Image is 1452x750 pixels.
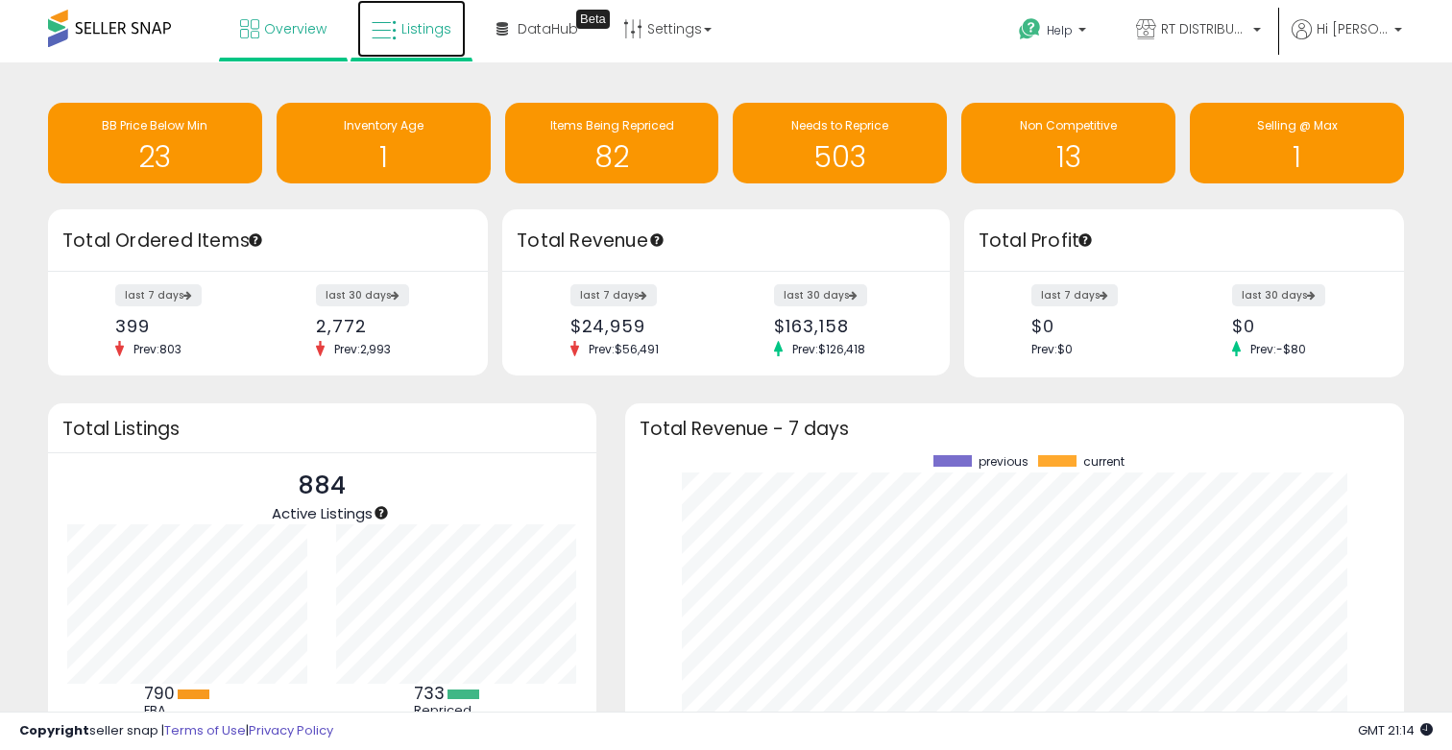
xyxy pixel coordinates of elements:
h3: Total Revenue [517,228,935,254]
span: Selling @ Max [1257,117,1338,133]
div: $163,158 [774,316,915,336]
b: 733 [414,682,445,705]
span: Prev: $56,491 [579,341,668,357]
span: Prev: 2,993 [325,341,400,357]
div: $24,959 [570,316,712,336]
span: Help [1047,22,1073,38]
label: last 7 days [1031,284,1118,306]
a: Items Being Repriced 82 [505,103,719,183]
span: Prev: $0 [1031,341,1073,357]
div: FBA [144,703,230,718]
h1: 13 [971,141,1166,173]
div: 2,772 [316,316,454,336]
a: Selling @ Max 1 [1190,103,1404,183]
a: Terms of Use [164,721,246,739]
h3: Total Profit [979,228,1390,254]
span: current [1083,455,1125,469]
span: previous [979,455,1028,469]
a: Hi [PERSON_NAME] [1292,19,1402,62]
h1: 1 [1199,141,1394,173]
div: Tooltip anchor [247,231,264,249]
b: 790 [144,682,175,705]
h3: Total Revenue - 7 days [640,422,1390,436]
div: 399 [115,316,254,336]
div: Tooltip anchor [648,231,665,249]
div: Tooltip anchor [1077,231,1094,249]
h1: 1 [286,141,481,173]
span: Hi [PERSON_NAME] [1317,19,1389,38]
span: 2025-09-11 21:14 GMT [1358,721,1433,739]
span: Active Listings [272,503,373,523]
h1: 503 [742,141,937,173]
div: seller snap | | [19,722,333,740]
div: Tooltip anchor [576,10,610,29]
a: Help [1004,3,1105,62]
h3: Total Listings [62,422,582,436]
h3: Total Ordered Items [62,228,473,254]
h1: 23 [58,141,253,173]
span: Prev: -$80 [1241,341,1316,357]
span: Prev: 803 [124,341,191,357]
label: last 30 days [1232,284,1325,306]
span: DataHub [518,19,578,38]
a: Needs to Reprice 503 [733,103,947,183]
span: Items Being Repriced [550,117,674,133]
span: Non Competitive [1020,117,1117,133]
label: last 7 days [115,284,202,306]
span: Listings [401,19,451,38]
span: Needs to Reprice [791,117,888,133]
span: Overview [264,19,327,38]
a: BB Price Below Min 23 [48,103,262,183]
span: Prev: $126,418 [783,341,875,357]
label: last 7 days [570,284,657,306]
a: Privacy Policy [249,721,333,739]
a: Non Competitive 13 [961,103,1175,183]
span: RT DISTRIBUTION [1161,19,1247,38]
strong: Copyright [19,721,89,739]
div: Tooltip anchor [373,504,390,521]
span: Inventory Age [344,117,423,133]
div: Repriced [414,703,500,718]
label: last 30 days [774,284,867,306]
span: BB Price Below Min [102,117,207,133]
label: last 30 days [316,284,409,306]
div: $0 [1031,316,1170,336]
p: 884 [272,468,373,504]
i: Get Help [1018,17,1042,41]
h1: 82 [515,141,710,173]
a: Inventory Age 1 [277,103,491,183]
div: $0 [1232,316,1370,336]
